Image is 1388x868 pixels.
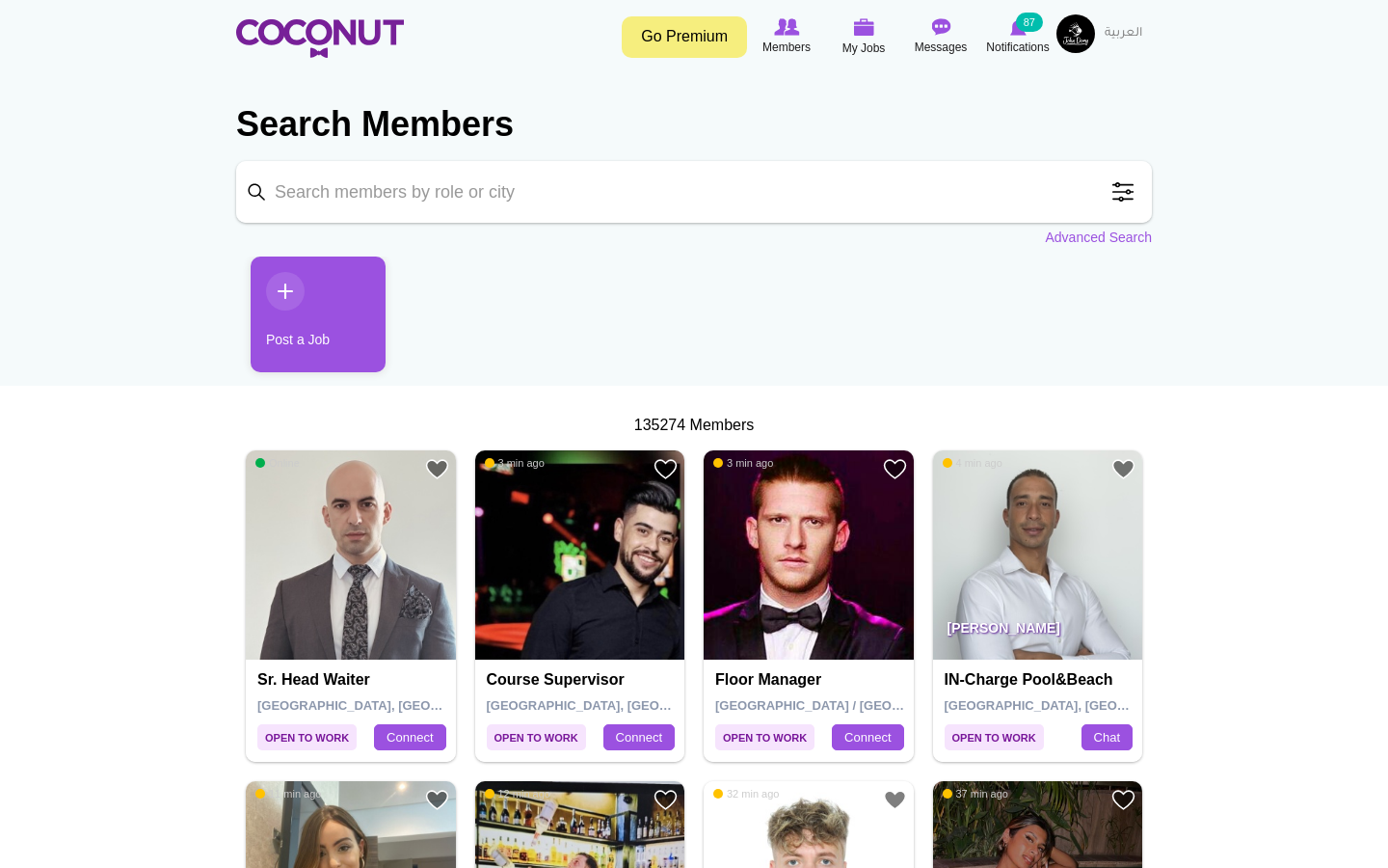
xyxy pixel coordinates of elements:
[1081,724,1133,751] a: Chat
[487,724,586,750] span: Open to Work
[933,606,1143,660] p: [PERSON_NAME]
[1111,788,1135,812] a: Add to Favourites
[257,671,449,689] h4: Sr. Head Waiter
[713,787,779,800] span: 32 min ago
[257,724,357,750] span: Open to Work
[236,101,1152,148] h2: Search Members
[1045,228,1152,247] a: Advanced Search
[715,671,907,689] h4: Floor Manager
[943,787,1008,800] span: 37 min ago
[986,38,1049,57] span: Notifications
[1111,457,1135,481] a: Add to Favourites
[485,456,545,470] span: 3 min ago
[902,14,979,59] a: Messages Messages
[1016,13,1043,32] small: 87
[236,161,1152,223] input: Search members by role or city
[713,456,773,470] span: 3 min ago
[883,457,907,481] a: Add to Favourites
[374,724,445,751] a: Connect
[425,457,449,481] a: Add to Favourites
[945,724,1044,750] span: Open to Work
[1095,14,1152,53] a: العربية
[915,38,968,57] span: Messages
[979,14,1056,59] a: Notifications Notifications 87
[255,456,300,470] span: Online
[603,724,675,751] a: Connect
[825,14,902,60] a: My Jobs My Jobs
[425,788,449,812] a: Add to Favourites
[236,19,404,58] img: Home
[748,14,825,59] a: Browse Members Members
[251,257,386,372] a: Post a Job
[853,18,874,36] img: My Jobs
[945,698,1219,713] span: [GEOGRAPHIC_DATA], [GEOGRAPHIC_DATA]
[654,788,678,812] a: Add to Favourites
[943,456,1002,470] span: 4 min ago
[931,18,950,36] img: Messages
[945,671,1136,689] h4: IN-Charge pool&beach
[236,257,371,387] li: 1 / 1
[654,457,678,481] a: Add to Favourites
[236,415,1152,437] div: 135274 Members
[762,38,811,57] span: Members
[842,39,886,58] span: My Jobs
[487,671,679,689] h4: Course supervisor
[487,698,761,713] span: [GEOGRAPHIC_DATA], [GEOGRAPHIC_DATA]
[774,18,799,36] img: Browse Members
[715,698,994,713] span: [GEOGRAPHIC_DATA] / [GEOGRAPHIC_DATA]
[622,16,747,58] a: Go Premium
[257,698,532,713] span: [GEOGRAPHIC_DATA], [GEOGRAPHIC_DATA]
[1010,18,1027,36] img: Notifications
[255,787,321,800] span: 11 min ago
[485,787,550,800] span: 12 min ago
[832,724,903,751] a: Connect
[883,788,907,812] a: Add to Favourites
[715,724,814,750] span: Open to Work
